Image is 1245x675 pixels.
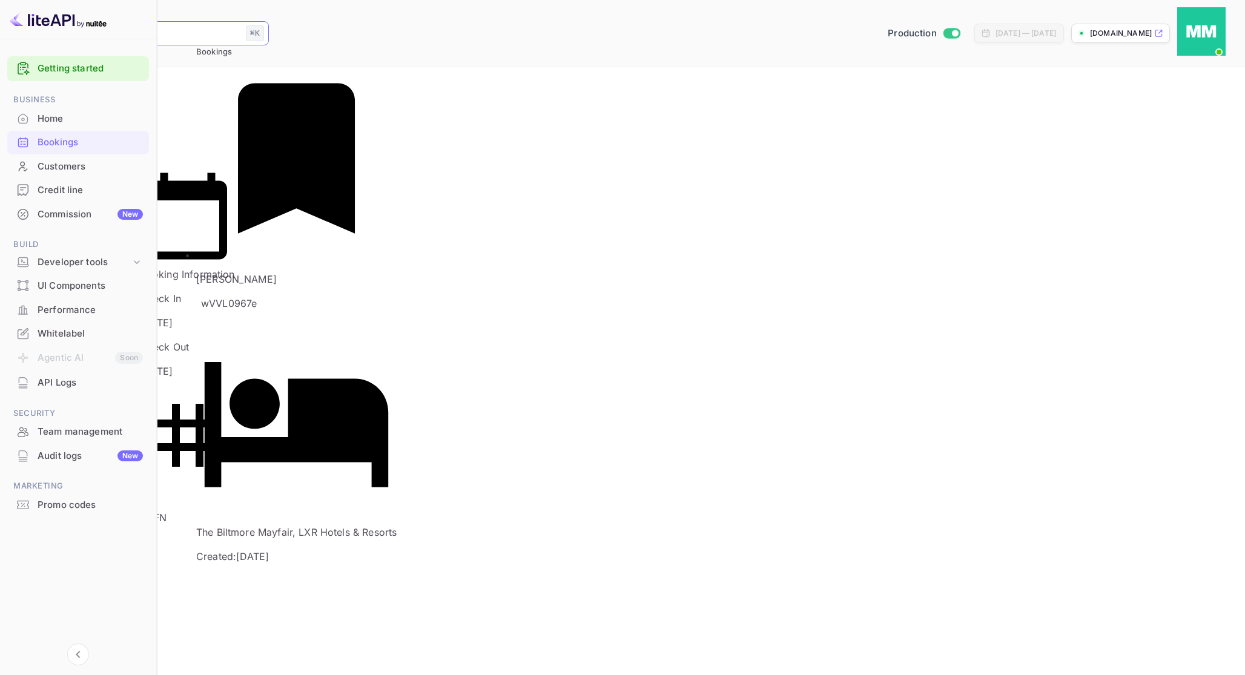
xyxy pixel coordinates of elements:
div: Switch to Sandbox mode [883,27,965,41]
div: Bookings [38,136,143,150]
div: Promo codes [7,493,149,517]
div: Developer tools [7,252,149,273]
span: wVVL0967e [196,297,262,309]
a: UI Components [7,274,149,297]
div: New [117,209,143,220]
span: Production [888,27,937,41]
div: API Logs [7,371,149,395]
div: New [117,450,143,461]
div: UI Components [38,279,143,293]
div: Customers [7,155,149,179]
a: Promo codes [7,493,149,516]
a: Bookings [7,131,149,153]
span: Bookings [196,47,232,56]
a: Credit line [7,179,149,201]
a: Whitelabel [7,322,149,344]
div: Performance [38,303,143,317]
div: Audit logsNew [7,444,149,468]
div: Getting started [7,56,149,81]
h5: Booking Details [15,95,1230,107]
a: Team management [7,420,149,443]
div: Credit line [7,179,149,202]
button: Collapse navigation [67,644,89,665]
p: Booking ID: uRqYzTSWk [15,120,1230,135]
a: Audit logsNew [7,444,149,467]
img: Max Morganroth [1177,7,1226,56]
div: Home [38,112,143,126]
div: CommissionNew [7,203,149,226]
a: Performance [7,298,149,321]
a: Home [7,107,149,130]
div: Team management [7,420,149,444]
p: The Biltmore Mayfair, LXR Hotels & Resorts [196,320,397,539]
p: Created: [DATE] [196,549,397,564]
a: Getting started [38,62,143,76]
div: Developer tools [38,255,131,269]
p: [DOMAIN_NAME] [1090,28,1152,39]
div: Audit logs [38,449,143,463]
div: Promo codes [38,498,143,512]
div: Credit line [38,183,143,197]
div: Commission [38,208,143,222]
span: Build [7,238,149,251]
div: ⌘K [246,25,264,41]
div: API Logs [38,376,143,390]
div: Home [7,107,149,131]
a: CommissionNew [7,203,149,225]
div: Bookings [7,131,149,154]
div: Whitelabel [38,327,143,341]
span: Marketing [7,479,149,493]
a: Customers [7,155,149,177]
a: API Logs [7,371,149,393]
div: [DATE] — [DATE] [996,28,1056,39]
img: LiteAPI logo [10,10,107,29]
div: Customers [38,160,143,174]
div: Team management [38,425,143,439]
div: Whitelabel [7,322,149,346]
span: Security [7,407,149,420]
div: Performance [7,298,149,322]
p: [PERSON_NAME] [196,272,397,286]
span: Business [7,93,149,107]
div: UI Components [7,274,149,298]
